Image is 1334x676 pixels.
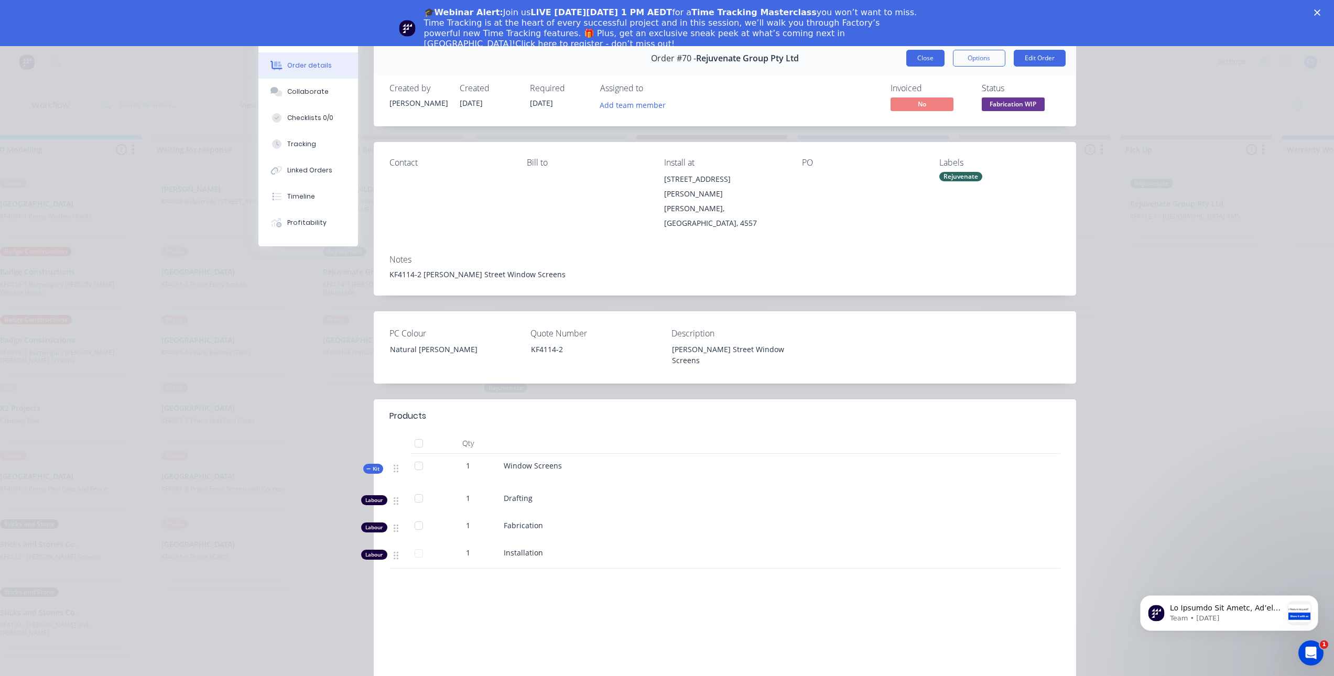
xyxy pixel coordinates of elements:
[287,139,316,149] div: Tracking
[287,113,333,123] div: Checklists 0/0
[504,461,562,471] span: Window Screens
[891,83,969,93] div: Invoiced
[527,158,647,168] div: Bill to
[504,493,533,503] span: Drafting
[600,83,705,93] div: Assigned to
[939,158,1060,168] div: Labels
[366,465,380,473] span: Kit
[424,7,503,17] b: 🎓Webinar Alert:
[939,172,982,181] div: Rejuvenate
[466,493,470,504] span: 1
[258,52,358,79] button: Order details
[258,210,358,236] button: Profitability
[389,410,426,422] div: Products
[1298,640,1324,666] iframe: Intercom live chat
[389,97,447,108] div: [PERSON_NAME]
[953,50,1005,67] button: Options
[664,172,785,231] div: [STREET_ADDRESS][PERSON_NAME][PERSON_NAME], [GEOGRAPHIC_DATA], 4557
[594,97,671,112] button: Add team member
[1014,50,1066,67] button: Edit Order
[982,97,1045,111] span: Fabrication WIP
[287,61,332,70] div: Order details
[424,7,919,49] div: Join us for a you won’t want to miss. Time Tracking is at the heart of every successful project a...
[982,83,1060,93] div: Status
[466,547,470,558] span: 1
[389,327,520,340] label: PC Colour
[361,522,387,532] div: Labour
[389,158,510,168] div: Contact
[802,158,923,168] div: PO
[287,192,315,201] div: Timeline
[466,520,470,531] span: 1
[389,83,447,93] div: Created by
[651,53,696,63] span: Order #70 -
[664,158,785,168] div: Install at
[906,50,945,67] button: Close
[389,255,1060,265] div: Notes
[382,342,513,357] div: Natural [PERSON_NAME]
[389,269,1060,280] div: KF4114-2 [PERSON_NAME] Street Window Screens
[530,327,661,340] label: Quote Number
[530,98,553,108] span: [DATE]
[287,218,327,227] div: Profitability
[258,183,358,210] button: Timeline
[361,495,387,505] div: Labour
[460,83,517,93] div: Created
[46,39,159,49] p: Message from Team, sent 2w ago
[691,7,817,17] b: Time Tracking Masterclass
[258,79,358,105] button: Collaborate
[460,98,483,108] span: [DATE]
[523,342,654,357] div: KF4114-2
[258,105,358,131] button: Checklists 0/0
[1314,9,1325,16] div: Close
[1124,574,1334,648] iframe: Intercom notifications message
[361,550,387,560] div: Labour
[664,201,785,231] div: [PERSON_NAME], [GEOGRAPHIC_DATA], 4557
[696,53,799,63] span: Rejuvenate Group Pty Ltd
[664,342,795,368] div: [PERSON_NAME] Street Window Screens
[671,327,802,340] label: Description
[287,87,329,96] div: Collaborate
[515,39,675,49] a: Click here to register - don’t miss out!
[466,460,470,471] span: 1
[287,166,332,175] div: Linked Orders
[1320,640,1328,649] span: 1
[530,83,588,93] div: Required
[437,433,500,454] div: Qty
[600,97,671,112] button: Add team member
[258,131,358,157] button: Tracking
[982,97,1045,113] button: Fabrication WIP
[891,97,953,111] span: No
[46,29,157,631] span: Lo Ipsumdo Sit Ametc, Ad’el seddoe tem inci utlabore etdolor magnaaliq en admi veni quisnost exe ...
[504,520,543,530] span: Fabrication
[399,20,416,37] img: Profile image for Team
[664,172,785,201] div: [STREET_ADDRESS][PERSON_NAME]
[258,157,358,183] button: Linked Orders
[363,464,383,474] button: Kit
[504,548,543,558] span: Installation
[530,7,672,17] b: LIVE [DATE][DATE] 1 PM AEDT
